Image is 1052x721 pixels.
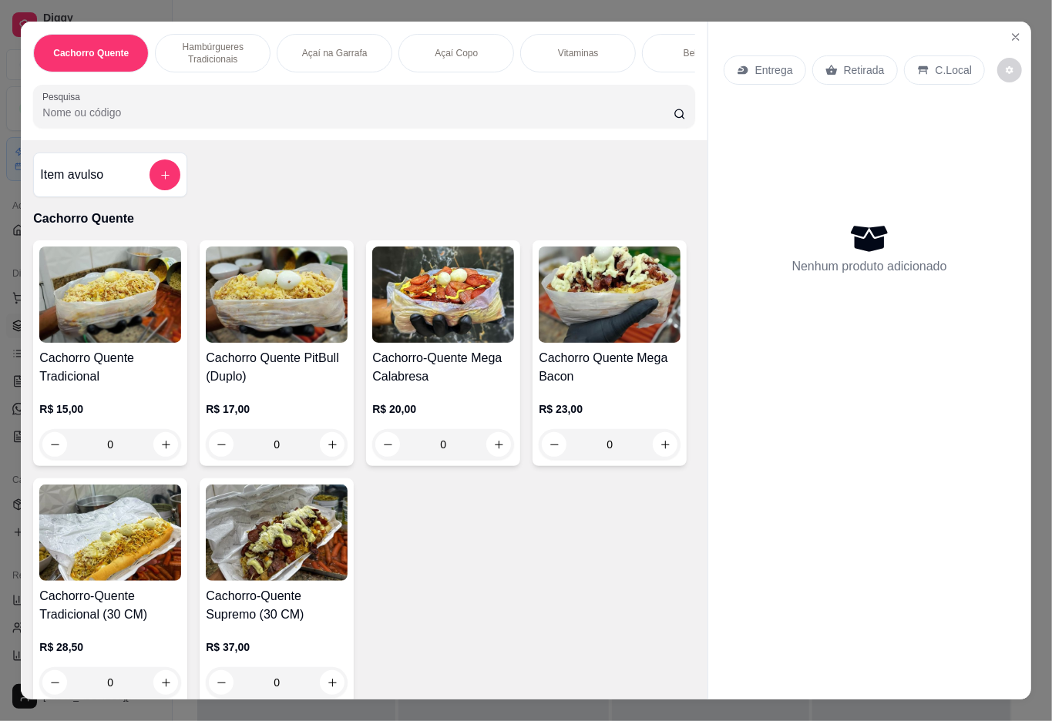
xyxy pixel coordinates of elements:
[206,485,348,581] img: product-image
[42,105,674,120] input: Pesquisa
[997,58,1022,82] button: decrease-product-quantity
[435,47,478,59] p: Açaí Copo
[684,47,717,59] p: Bebidas
[42,90,86,103] label: Pesquisa
[372,401,514,417] p: R$ 20,00
[39,349,181,386] h4: Cachorro Quente Tradicional
[539,349,681,386] h4: Cachorro Quente Mega Bacon
[206,349,348,386] h4: Cachorro Quente PitBull (Duplo)
[558,47,598,59] p: Vitaminas
[168,41,257,65] p: Hambúrgueres Tradicionais
[755,62,793,78] p: Entrega
[1003,25,1028,49] button: Close
[39,246,181,343] img: product-image
[150,159,180,190] button: add-separate-item
[39,485,181,581] img: product-image
[539,401,681,417] p: R$ 23,00
[539,246,681,343] img: product-image
[40,166,103,184] h4: Item avulso
[792,257,947,276] p: Nenhum produto adicionado
[936,62,972,78] p: C.Local
[372,246,514,343] img: product-image
[372,349,514,386] h4: Cachorro-Quente Mega Calabresa
[302,47,368,59] p: Açaí na Garrafa
[844,62,885,78] p: Retirada
[33,210,694,228] p: Cachorro Quente
[39,587,181,624] h4: Cachorro-Quente Tradicional (30 CM)
[39,639,181,655] p: R$ 28,50
[53,47,129,59] p: Cachorro Quente
[206,401,348,417] p: R$ 17,00
[206,587,348,624] h4: Cachorro-Quente Supremo (30 CM)
[206,639,348,655] p: R$ 37,00
[206,246,348,343] img: product-image
[39,401,181,417] p: R$ 15,00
